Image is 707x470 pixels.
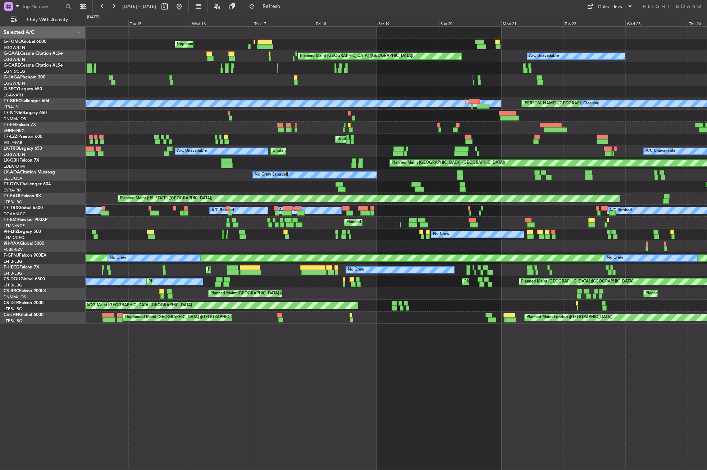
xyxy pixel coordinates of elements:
[4,135,42,139] a: T7-LZZIPraetor 600
[4,170,20,175] span: LX-AOA
[4,289,46,293] a: CS-RRCFalcon 900LX
[4,51,63,56] a: G-GAALCessna Citation XLS+
[4,146,19,151] span: LX-TRO
[433,229,450,240] div: No Crew
[4,182,20,186] span: T7-DYN
[4,111,24,115] span: T7-N1960
[607,253,623,263] div: No Crew
[4,318,22,324] a: LFPB/LBG
[4,247,23,252] a: FCBB/BZV
[4,187,22,193] a: EVRA/RIX
[501,20,564,26] div: Mon 21
[4,223,25,229] a: LFMN/NCE
[4,40,22,44] span: G-FOMO
[22,1,63,12] input: Trip Number
[4,57,25,62] a: EGGW/LTN
[4,170,55,175] a: LX-AOACitation Mustang
[8,14,78,26] button: Only With Activity
[4,69,25,74] a: EGNR/CEG
[4,123,36,127] a: T7-FFIFalcon 7X
[177,146,207,157] div: A/C Unavailable
[625,20,688,26] div: Wed 23
[4,40,46,44] a: G-FOMOGlobal 6000
[4,99,49,103] a: T7-BREChallenger 604
[4,211,26,217] a: DGAA/ACC
[464,276,578,287] div: Planned Maint [GEOGRAPHIC_DATA] ([GEOGRAPHIC_DATA])
[583,1,637,12] button: Quick Links
[315,20,377,26] div: Fri 18
[337,134,456,145] div: Unplanned Maint [GEOGRAPHIC_DATA] ([GEOGRAPHIC_DATA])
[4,253,46,258] a: F-GPNJFalcon 900EX
[87,14,99,21] div: [DATE]
[4,241,20,246] span: 9H-YAA
[208,265,321,275] div: Planned Maint [GEOGRAPHIC_DATA] ([GEOGRAPHIC_DATA])
[583,98,599,109] div: Cleaning
[4,289,19,293] span: CS-RRC
[4,99,18,103] span: T7-BRE
[246,1,289,12] button: Refresh
[4,235,24,240] a: LFMD/CEQ
[128,20,191,26] div: Tue 15
[211,205,234,216] div: A/C Booked
[377,20,439,26] div: Sat 19
[4,306,22,312] a: LFPB/LBG
[563,20,625,26] div: Tue 22
[4,63,20,68] span: G-GARE
[256,4,287,9] span: Refresh
[4,104,20,110] a: LTBA/ISL
[4,87,19,91] span: G-SPCY
[110,253,126,263] div: No Crew
[4,135,18,139] span: T7-LZZI
[4,230,41,234] a: 9H-LPZLegacy 500
[149,276,175,287] div: Planned Maint
[4,230,18,234] span: 9H-LPZ
[346,217,388,228] div: Planned Maint Chester
[439,20,501,26] div: Sun 20
[4,128,25,134] a: VHHH/HKG
[177,39,274,50] div: Unplanned Maint [US_STATE] ([GEOGRAPHIC_DATA])
[4,158,39,163] a: LX-GBHFalcon 7X
[4,301,44,305] a: CS-DTRFalcon 2000
[255,170,288,180] div: No Crew Sabadell
[120,193,212,204] div: Planned Maint [US_STATE] ([GEOGRAPHIC_DATA])
[4,146,42,151] a: LX-TROLegacy 650
[521,276,634,287] div: Planned Maint [GEOGRAPHIC_DATA] ([GEOGRAPHIC_DATA])
[191,20,253,26] div: Wed 16
[4,51,20,56] span: G-GAAL
[4,92,23,98] a: LGAV/ATH
[392,158,505,168] div: Planned Maint [GEOGRAPHIC_DATA] ([GEOGRAPHIC_DATA])
[4,158,19,163] span: LX-GBH
[210,288,324,299] div: Planned Maint [GEOGRAPHIC_DATA] ([GEOGRAPHIC_DATA])
[125,312,243,323] div: Unplanned Maint [GEOGRAPHIC_DATA] ([GEOGRAPHIC_DATA])
[4,81,25,86] a: EGGW/LTN
[526,312,612,323] div: Planned Maint London ([GEOGRAPHIC_DATA])
[4,218,47,222] a: T7-EMIHawker 900XP
[4,277,45,281] a: CS-DOUGlobal 6500
[4,265,19,270] span: F-HECD
[4,241,44,246] a: 9H-YAAGlobal 5000
[4,111,47,115] a: T7-N1960Legacy 650
[4,75,20,80] span: G-JAGA
[646,146,675,157] div: A/C Unavailable
[67,20,129,26] div: Mon 14
[4,265,39,270] a: F-HECDFalcon 7X
[4,313,19,317] span: CS-JHH
[4,199,22,205] a: LFPB/LBG
[122,3,156,10] span: [DATE] - [DATE]
[4,253,19,258] span: F-GPNJ
[4,294,26,300] a: DNMM/LOS
[253,20,315,26] div: Thu 17
[598,4,622,11] div: Quick Links
[524,98,634,109] div: [PERSON_NAME] ([GEOGRAPHIC_DATA][PERSON_NAME])
[4,206,18,210] span: T7-TRX
[4,164,25,169] a: EDLW/DTM
[4,140,22,145] a: EGLF/FAB
[4,218,18,222] span: T7-EMI
[273,146,325,157] div: Unplanned Maint Dusseldorf
[19,17,76,22] span: Only With Activity
[4,206,43,210] a: T7-TRXGlobal 6500
[4,271,22,276] a: LFPB/LBG
[348,265,364,275] div: No Crew
[4,182,51,186] a: T7-DYNChallenger 604
[4,87,42,91] a: G-SPCYLegacy 650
